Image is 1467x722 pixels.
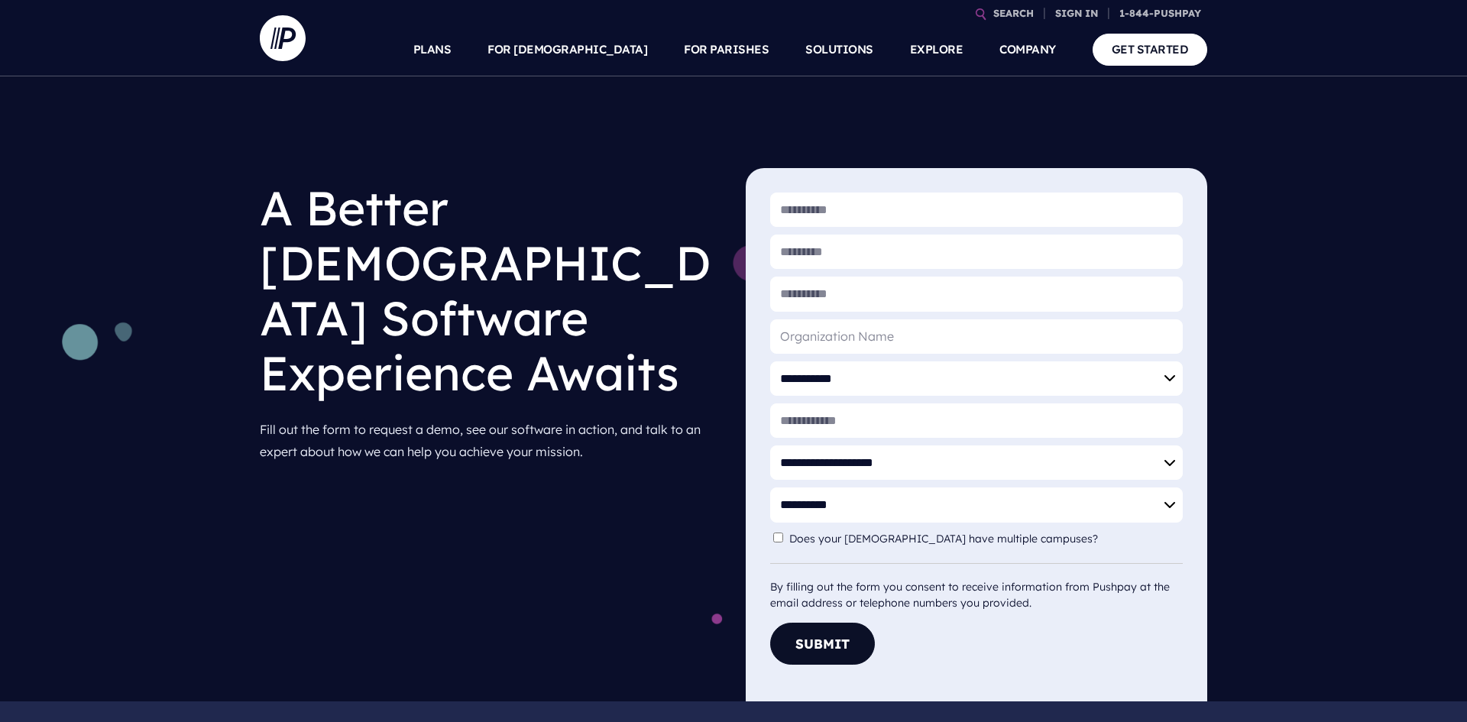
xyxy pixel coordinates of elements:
[789,533,1106,546] label: Does your [DEMOGRAPHIC_DATA] have multiple campuses?
[770,319,1183,354] input: Organization Name
[684,23,769,76] a: FOR PARISHES
[805,23,873,76] a: SOLUTIONS
[260,168,721,413] h1: A Better [DEMOGRAPHIC_DATA] Software Experience Awaits
[487,23,647,76] a: FOR [DEMOGRAPHIC_DATA]
[1093,34,1208,65] a: GET STARTED
[770,623,875,665] button: Submit
[260,413,721,469] p: Fill out the form to request a demo, see our software in action, and talk to an expert about how ...
[770,563,1183,611] div: By filling out the form you consent to receive information from Pushpay at the email address or t...
[999,23,1056,76] a: COMPANY
[413,23,452,76] a: PLANS
[910,23,963,76] a: EXPLORE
